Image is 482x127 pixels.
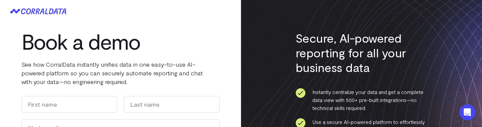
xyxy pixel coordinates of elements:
input: First name [21,96,117,113]
li: Instantly centralize your data and get a complete data view with 500+ pre-built integrations—no t... [296,88,428,112]
h1: Book a demo [21,29,220,53]
p: See how CorralData instantly unifies data in one easy-to-use AI-powered platform so you can secur... [21,60,220,86]
h3: Secure, AI-powered reporting for all your business data [296,31,428,75]
input: Last name [124,96,220,113]
div: Open Intercom Messenger [459,104,475,120]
